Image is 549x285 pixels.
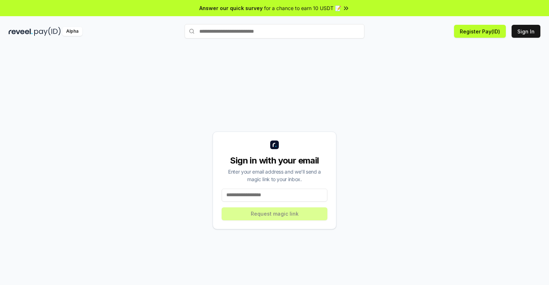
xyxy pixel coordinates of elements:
button: Sign In [512,25,540,38]
div: Enter your email address and we’ll send a magic link to your inbox. [222,168,327,183]
span: Answer our quick survey [199,4,263,12]
button: Register Pay(ID) [454,25,506,38]
span: for a chance to earn 10 USDT 📝 [264,4,341,12]
img: pay_id [34,27,61,36]
div: Sign in with your email [222,155,327,166]
div: Alpha [62,27,82,36]
img: logo_small [270,141,279,149]
img: reveel_dark [9,27,33,36]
